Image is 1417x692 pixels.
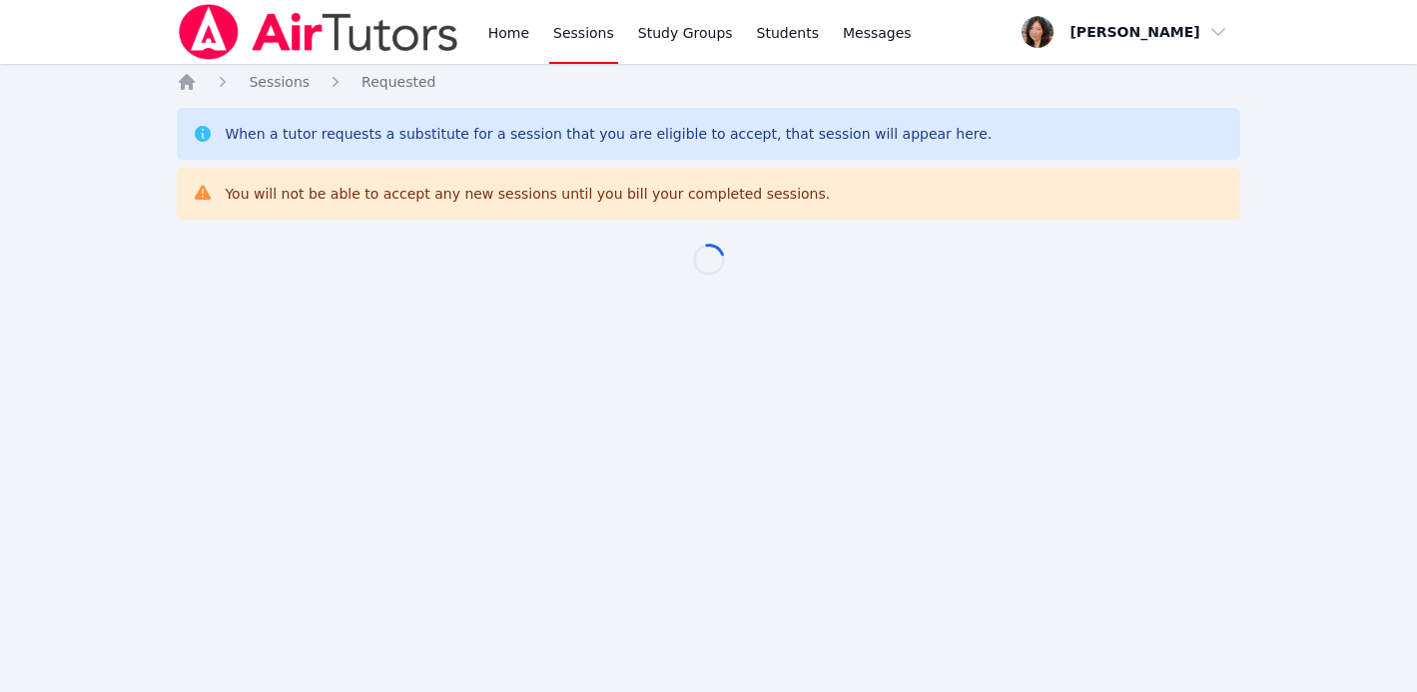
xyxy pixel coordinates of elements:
span: Requested [361,74,435,90]
nav: Breadcrumb [177,72,1239,92]
span: Sessions [249,74,310,90]
div: When a tutor requests a substitute for a session that you are eligible to accept, that session wi... [225,124,992,144]
span: Messages [843,23,912,43]
a: Requested [361,72,435,92]
div: You will not be able to accept any new sessions until you bill your completed sessions. [225,184,830,204]
a: Sessions [249,72,310,92]
img: Air Tutors [177,4,459,60]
